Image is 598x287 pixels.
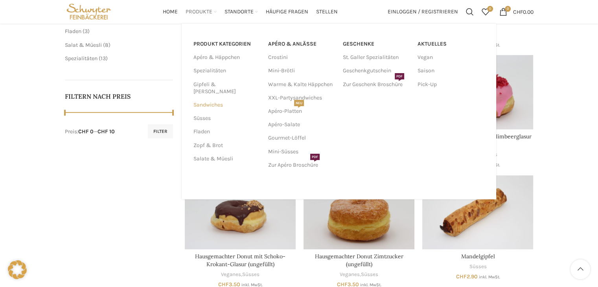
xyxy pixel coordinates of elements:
[163,8,178,16] span: Home
[469,263,486,270] a: Süsses
[304,175,414,249] a: Hausgemachter Donut Zimtzucker (ungefüllt)
[193,64,259,77] a: Spezialitäten
[98,128,115,135] span: CHF 10
[513,8,534,15] bdi: 0.00
[193,125,259,138] a: Fladen
[268,78,335,91] a: Warme & Kalte Häppchen
[163,4,178,20] a: Home
[186,8,212,16] span: Produkte
[268,51,335,64] a: Crostini
[242,271,259,278] a: Süsses
[418,37,484,51] a: Aktuelles
[384,4,462,20] a: Einloggen / Registrieren
[456,273,477,280] bdi: 2.90
[266,8,308,16] span: Häufige Fragen
[65,42,102,48] a: Salat & Müesli
[65,92,173,101] h5: Filtern nach Preis
[148,124,173,138] button: Filter
[418,64,484,77] a: Saison
[65,55,98,62] a: Spezialitäten
[310,154,320,160] span: PDF
[268,91,335,105] a: XXL-Partysandwiches
[193,78,259,98] a: Gipfeli & [PERSON_NAME]
[343,64,410,77] a: Geschenkgutschein
[462,4,478,20] a: Suchen
[65,8,113,15] a: Site logo
[193,37,259,51] a: PRODUKT KATEGORIEN
[316,8,338,16] span: Stellen
[495,4,537,20] a: 0 CHF0.00
[101,55,106,62] span: 13
[224,8,254,16] span: Standorte
[478,4,493,20] a: 0
[193,98,259,112] a: Sandwiches
[340,271,360,278] a: Veganes
[266,4,308,20] a: Häufige Fragen
[224,4,258,20] a: Standorte
[185,271,296,278] div: ,
[268,131,335,145] a: Gourmet-Löffel
[304,271,414,278] div: ,
[505,6,511,12] span: 0
[193,51,259,64] a: Apéro & Häppchen
[185,175,296,249] a: Hausgemachter Donut mit Schoko-Krokant-Glasur (ungefüllt)
[315,253,403,268] a: Hausgemachter Donut Zimtzucker (ungefüllt)
[388,9,458,15] span: Einloggen / Registrieren
[85,28,88,35] span: 3
[343,37,410,51] a: Geschenke
[343,51,410,64] a: St. Galler Spezialitäten
[461,253,495,260] a: Mandelgipfel
[193,139,259,152] a: Zopf & Brot
[195,253,285,268] a: Hausgemachter Donut mit Schoko-Krokant-Glasur (ungefüllt)
[65,128,115,136] div: Preis: —
[193,152,259,166] a: Salate & Müesli
[268,158,335,172] a: Zur Apéro BroschürePDF
[343,78,410,91] a: Zur Geschenk BroschürePDF
[268,64,335,77] a: Mini-Brötli
[456,273,466,280] span: CHF
[418,51,484,64] a: Vegan
[418,78,484,91] a: Pick-Up
[513,8,523,15] span: CHF
[395,73,404,79] span: PDF
[268,105,335,118] a: Apéro-PlattenNEU
[478,274,500,280] small: inkl. MwSt.
[294,100,304,106] span: NEU
[221,271,241,278] a: Veganes
[361,271,378,278] a: Süsses
[193,112,259,125] a: Süsses
[478,4,493,20] div: Meine Wunschliste
[570,259,590,279] a: Scroll to top button
[268,145,335,158] a: Mini-Süsses
[105,42,109,48] span: 8
[117,4,383,20] div: Main navigation
[487,6,493,12] span: 0
[268,37,335,51] a: APÉRO & ANLÄSSE
[316,4,338,20] a: Stellen
[186,4,217,20] a: Produkte
[65,28,81,35] a: Fladen
[78,128,94,135] span: CHF 0
[422,175,533,249] a: Mandelgipfel
[268,118,335,131] a: Apéro-Salate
